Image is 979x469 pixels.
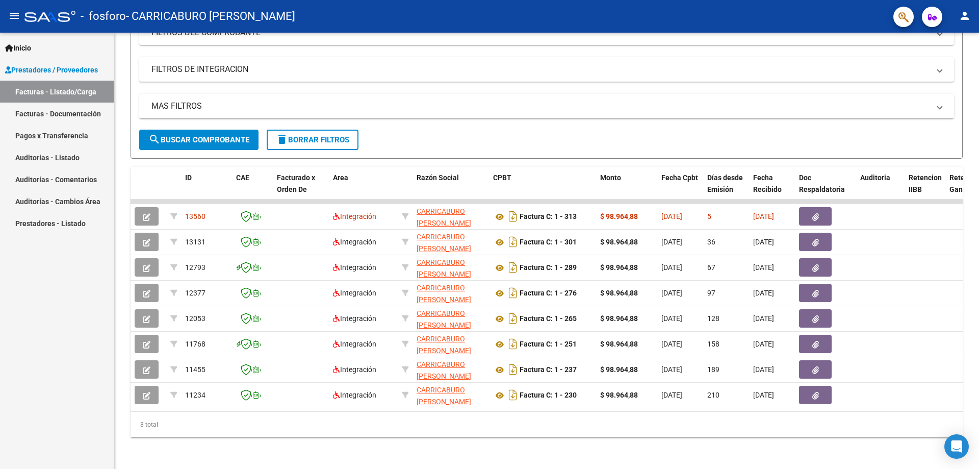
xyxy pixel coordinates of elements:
span: Integración [333,212,376,220]
datatable-header-cell: Auditoria [856,167,905,212]
strong: Factura C: 1 - 313 [520,213,577,221]
span: Integración [333,391,376,399]
button: Borrar Filtros [267,130,358,150]
span: 210 [707,391,719,399]
datatable-header-cell: Monto [596,167,657,212]
span: Area [333,174,348,182]
button: Buscar Comprobante [139,130,259,150]
i: Descargar documento [506,234,520,250]
div: 27401857996 [417,257,485,278]
span: Doc Respaldatoria [799,174,845,193]
span: 11455 [185,365,205,374]
mat-panel-title: MAS FILTROS [151,101,930,112]
span: - fosforo [81,5,126,28]
span: CARRICABURO [PERSON_NAME] [417,233,471,253]
mat-icon: person [959,10,971,22]
strong: $ 98.964,88 [600,314,638,323]
datatable-header-cell: Doc Respaldatoria [795,167,856,212]
span: [DATE] [661,238,682,246]
span: CAE [236,174,249,182]
strong: Factura C: 1 - 301 [520,238,577,246]
span: [DATE] [753,340,774,348]
span: - CARRICABURO [PERSON_NAME] [126,5,295,28]
span: CARRICABURO [PERSON_NAME] [417,284,471,304]
span: ID [185,174,192,182]
span: Monto [600,174,621,182]
span: [DATE] [661,289,682,297]
span: 67 [707,263,715,271]
span: CARRICABURO [PERSON_NAME] [417,335,471,355]
mat-icon: search [148,133,161,145]
strong: Factura C: 1 - 265 [520,315,577,323]
div: 27401857996 [417,308,485,329]
mat-expansion-panel-header: FILTROS DE INTEGRACION [139,57,954,82]
datatable-header-cell: Razón Social [413,167,489,212]
span: [DATE] [753,289,774,297]
span: 11234 [185,391,205,399]
span: Razón Social [417,174,459,182]
strong: Factura C: 1 - 251 [520,340,577,349]
span: 36 [707,238,715,246]
i: Descargar documento [506,208,520,225]
span: 12377 [185,289,205,297]
span: Borrar Filtros [276,135,349,144]
span: [DATE] [753,391,774,399]
span: 5 [707,212,711,220]
datatable-header-cell: Facturado x Orden De [273,167,329,212]
strong: $ 98.964,88 [600,263,638,271]
span: Fecha Recibido [753,174,782,193]
span: CARRICABURO [PERSON_NAME] [417,309,471,329]
span: [DATE] [661,212,682,220]
span: [DATE] [753,263,774,271]
span: [DATE] [661,391,682,399]
datatable-header-cell: Días desde Emisión [703,167,749,212]
strong: $ 98.964,88 [600,238,638,246]
mat-icon: menu [8,10,20,22]
span: CARRICABURO [PERSON_NAME] [417,386,471,406]
strong: Factura C: 1 - 230 [520,391,577,400]
span: [DATE] [661,365,682,374]
i: Descargar documento [506,336,520,352]
span: Integración [333,365,376,374]
mat-icon: delete [276,133,288,145]
span: CARRICABURO [PERSON_NAME] [417,207,471,227]
strong: $ 98.964,88 [600,365,638,374]
strong: Factura C: 1 - 276 [520,289,577,298]
div: 8 total [131,412,963,437]
i: Descargar documento [506,387,520,403]
mat-expansion-panel-header: MAS FILTROS [139,94,954,118]
span: [DATE] [753,238,774,246]
span: [DATE] [661,340,682,348]
span: [DATE] [753,365,774,374]
div: 27401857996 [417,333,485,355]
i: Descargar documento [506,259,520,276]
span: 13560 [185,212,205,220]
datatable-header-cell: Fecha Recibido [749,167,795,212]
span: Integración [333,340,376,348]
div: 27401857996 [417,206,485,227]
div: 27401857996 [417,384,485,406]
span: 189 [707,365,719,374]
datatable-header-cell: Fecha Cpbt [657,167,703,212]
span: Integración [333,238,376,246]
span: 128 [707,314,719,323]
span: Integración [333,314,376,323]
span: [DATE] [753,314,774,323]
div: Open Intercom Messenger [944,434,969,459]
span: CARRICABURO [PERSON_NAME] [417,360,471,380]
span: [DATE] [661,263,682,271]
strong: $ 98.964,88 [600,212,638,220]
datatable-header-cell: ID [181,167,232,212]
span: Buscar Comprobante [148,135,249,144]
mat-panel-title: FILTROS DE INTEGRACION [151,64,930,75]
span: CPBT [493,174,511,182]
div: 27401857996 [417,359,485,380]
div: 27401857996 [417,231,485,253]
span: Inicio [5,42,31,54]
span: 12793 [185,263,205,271]
span: 158 [707,340,719,348]
span: 12053 [185,314,205,323]
span: Facturado x Orden De [277,174,315,193]
span: 97 [707,289,715,297]
datatable-header-cell: Retencion IIBB [905,167,945,212]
